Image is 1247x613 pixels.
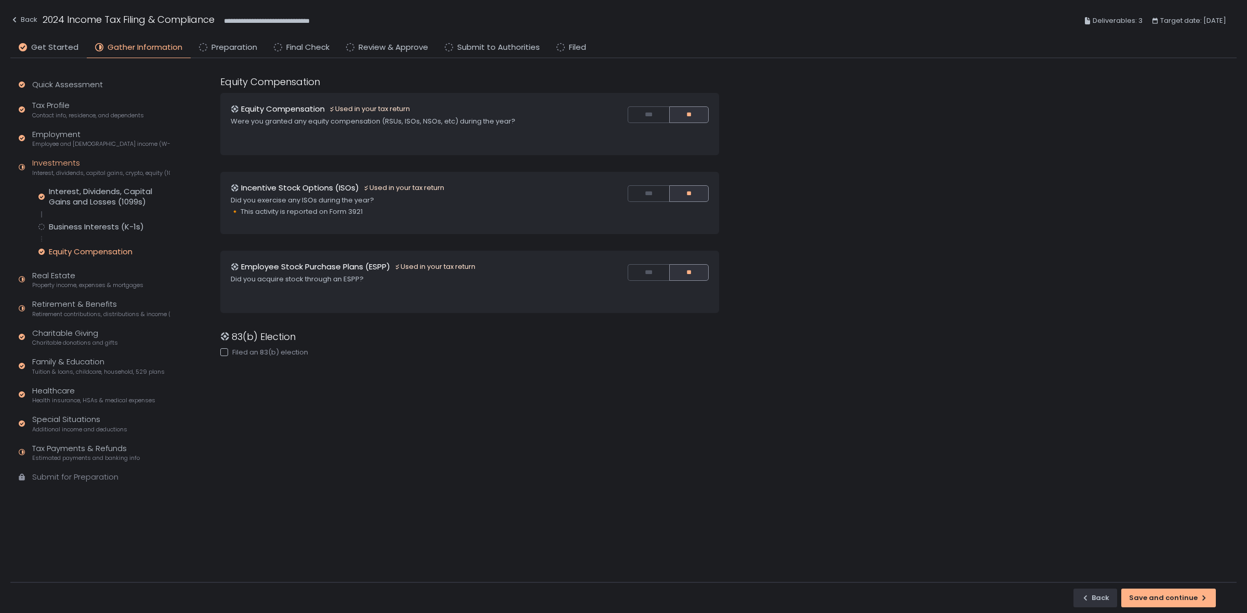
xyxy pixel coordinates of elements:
[10,12,37,30] button: Back
[31,42,78,53] span: Get Started
[232,330,296,344] h1: 83(b) Election
[32,298,170,318] div: Retirement & Benefits
[1073,589,1117,607] button: Back
[32,414,127,433] div: Special Situations
[32,79,103,91] div: Quick Assessment
[363,183,444,193] div: Used in your tax return
[32,140,170,148] span: Employee and [DEMOGRAPHIC_DATA] income (W-2s)
[32,339,118,347] span: Charitable donations and gifts
[359,42,428,53] span: Review & Approve
[32,368,165,376] span: Tuition & loans, childcare, household, 529 plans
[32,169,170,177] span: Interest, dividends, capital gains, crypto, equity (1099s, K-1s)
[32,356,165,376] div: Family & Education
[231,196,586,205] div: Did you exercise any ISOs during the year?
[32,281,143,289] span: Property income, expenses & mortgages
[1129,593,1208,603] div: Save and continue
[231,207,586,216] div: 🔸 This activity is reported on Form 3921
[1160,15,1226,27] span: Target date: [DATE]
[32,157,170,177] div: Investments
[10,13,37,26] div: Back
[241,182,359,194] h1: Incentive Stock Options (ISOs)
[241,103,325,115] h1: Equity Compensation
[32,443,140,462] div: Tax Payments & Refunds
[286,42,329,53] span: Final Check
[32,112,144,119] span: Contact info, residence, and dependents
[241,261,390,273] h1: Employee Stock Purchase Plans (ESPP)
[49,222,144,232] div: Business Interests (K-1s)
[1093,15,1143,27] span: Deliverables: 3
[32,426,127,433] span: Additional income and deductions
[32,129,170,148] div: Employment
[1081,593,1109,603] div: Back
[394,262,475,271] div: Used in your tax return
[32,454,140,462] span: Estimated payments and banking info
[49,186,170,207] div: Interest, Dividends, Capital Gains and Losses (1099s)
[231,117,586,126] div: Were you granted any equity compensation (RSUs, ISOs, NSOs, etc) during the year?
[32,310,170,318] span: Retirement contributions, distributions & income (1099-R, 5498)
[32,471,118,483] div: Submit for Preparation
[43,12,215,26] h1: 2024 Income Tax Filing & Compliance
[49,247,132,257] div: Equity Compensation
[108,42,182,53] span: Gather Information
[231,275,586,284] div: Did you acquire stock through an ESPP?
[1121,589,1216,607] button: Save and continue
[220,75,320,89] h1: Equity Compensation
[32,100,144,119] div: Tax Profile
[569,42,586,53] span: Filed
[32,385,155,405] div: Healthcare
[329,104,410,114] div: Used in your tax return
[32,328,118,347] div: Charitable Giving
[32,397,155,404] span: Health insurance, HSAs & medical expenses
[32,270,143,290] div: Real Estate
[457,42,540,53] span: Submit to Authorities
[211,42,257,53] span: Preparation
